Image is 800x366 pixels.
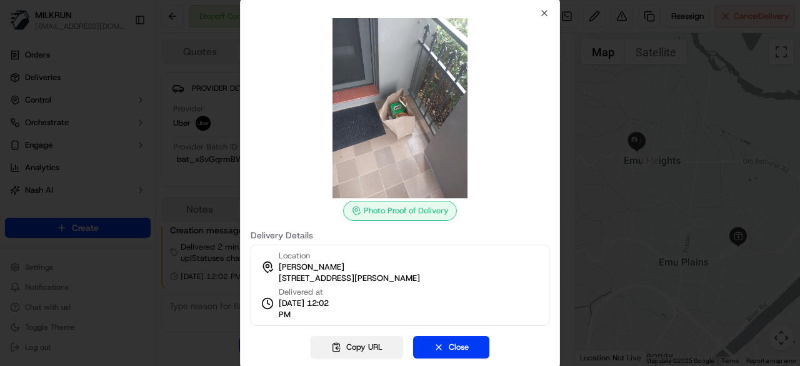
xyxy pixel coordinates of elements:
[413,336,489,358] button: Close
[279,250,310,262] span: Location
[311,336,403,358] button: Copy URL
[279,287,336,298] span: Delivered at
[279,298,336,320] span: [DATE] 12:02 PM
[279,262,344,273] span: [PERSON_NAME]
[251,231,549,240] label: Delivery Details
[310,18,490,198] img: photo_proof_of_delivery image
[343,201,457,221] div: Photo Proof of Delivery
[279,273,420,284] span: [STREET_ADDRESS][PERSON_NAME]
